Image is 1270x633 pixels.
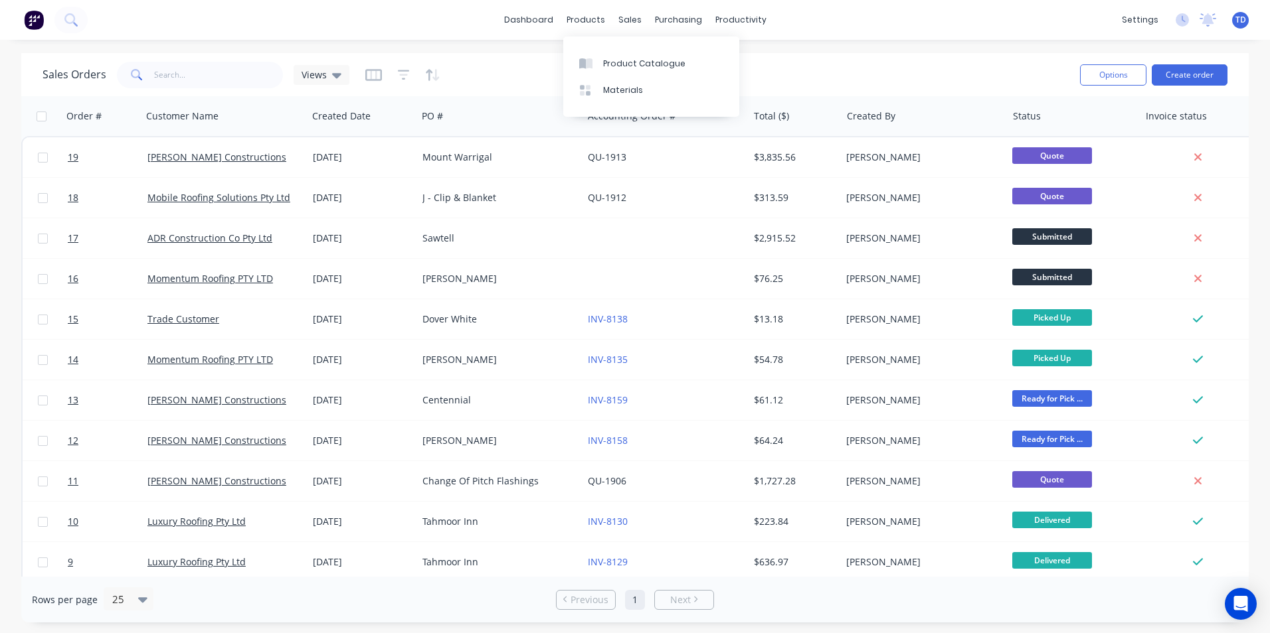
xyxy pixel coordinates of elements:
[1012,228,1092,245] span: Submitted
[68,232,78,245] span: 17
[422,434,570,447] div: [PERSON_NAME]
[588,515,628,527] a: INV-8130
[68,421,147,460] a: 12
[498,10,560,30] a: dashboard
[68,340,147,380] a: 14
[422,313,570,326] div: Dover White
[588,313,628,325] a: INV-8138
[422,353,570,366] div: [PERSON_NAME]
[68,461,147,501] a: 11
[68,137,147,177] a: 19
[588,474,626,487] a: QU-1906
[24,10,44,30] img: Factory
[754,434,832,447] div: $64.24
[1012,390,1092,407] span: Ready for Pick ...
[147,515,246,527] a: Luxury Roofing Pty Ltd
[588,151,626,163] a: QU-1913
[68,474,78,488] span: 11
[588,555,628,568] a: INV-8129
[422,191,570,204] div: J - Clip & Blanket
[313,434,412,447] div: [DATE]
[612,10,648,30] div: sales
[312,109,371,123] div: Created Date
[147,313,219,325] a: Trade Customer
[754,353,832,366] div: $54.78
[588,434,628,447] a: INV-8158
[648,10,709,30] div: purchasing
[563,50,739,76] a: Product Catalogue
[754,474,832,488] div: $1,727.28
[563,77,739,104] a: Materials
[670,593,691,606] span: Next
[754,272,832,285] div: $76.25
[147,555,246,568] a: Luxury Roofing Pty Ltd
[422,232,570,245] div: Sawtell
[68,502,147,541] a: 10
[846,232,994,245] div: [PERSON_NAME]
[603,58,685,70] div: Product Catalogue
[754,313,832,326] div: $13.18
[68,299,147,339] a: 15
[68,393,78,407] span: 13
[313,272,412,285] div: [DATE]
[625,590,645,610] a: Page 1 is your current page
[846,151,994,164] div: [PERSON_NAME]
[147,191,290,204] a: Mobile Roofing Solutions Pty Ltd
[68,555,73,569] span: 9
[68,542,147,582] a: 9
[846,313,994,326] div: [PERSON_NAME]
[846,474,994,488] div: [PERSON_NAME]
[422,474,570,488] div: Change Of Pitch Flashings
[754,515,832,528] div: $223.84
[551,590,719,610] ul: Pagination
[68,151,78,164] span: 19
[1012,552,1092,569] span: Delivered
[154,62,284,88] input: Search...
[1012,269,1092,285] span: Submitted
[422,515,570,528] div: Tahmoor Inn
[846,434,994,447] div: [PERSON_NAME]
[560,10,612,30] div: products
[1012,350,1092,366] span: Picked Up
[302,68,327,82] span: Views
[655,593,713,606] a: Next page
[147,434,286,447] a: [PERSON_NAME] Constructions
[846,191,994,204] div: [PERSON_NAME]
[557,593,615,606] a: Previous page
[1152,64,1227,86] button: Create order
[68,191,78,204] span: 18
[422,272,570,285] div: [PERSON_NAME]
[68,178,147,218] a: 18
[846,393,994,407] div: [PERSON_NAME]
[754,393,832,407] div: $61.12
[1225,588,1257,620] div: Open Intercom Messenger
[754,151,832,164] div: $3,835.56
[313,353,412,366] div: [DATE]
[588,393,628,406] a: INV-8159
[1146,109,1207,123] div: Invoice status
[147,232,272,244] a: ADR Construction Co Pty Ltd
[147,151,286,163] a: [PERSON_NAME] Constructions
[313,313,412,326] div: [DATE]
[1012,471,1092,488] span: Quote
[588,191,626,204] a: QU-1912
[68,218,147,258] a: 17
[1013,109,1041,123] div: Status
[147,393,286,406] a: [PERSON_NAME] Constructions
[422,555,570,569] div: Tahmoor Inn
[68,259,147,299] a: 16
[1012,431,1092,447] span: Ready for Pick ...
[68,434,78,447] span: 12
[709,10,773,30] div: productivity
[147,272,273,285] a: Momentum Roofing PTY LTD
[43,68,106,81] h1: Sales Orders
[313,515,412,528] div: [DATE]
[571,593,608,606] span: Previous
[1012,147,1092,164] span: Quote
[588,353,628,366] a: INV-8135
[754,109,789,123] div: Total ($)
[1235,14,1246,26] span: TD
[32,593,98,606] span: Rows per page
[313,393,412,407] div: [DATE]
[66,109,102,123] div: Order #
